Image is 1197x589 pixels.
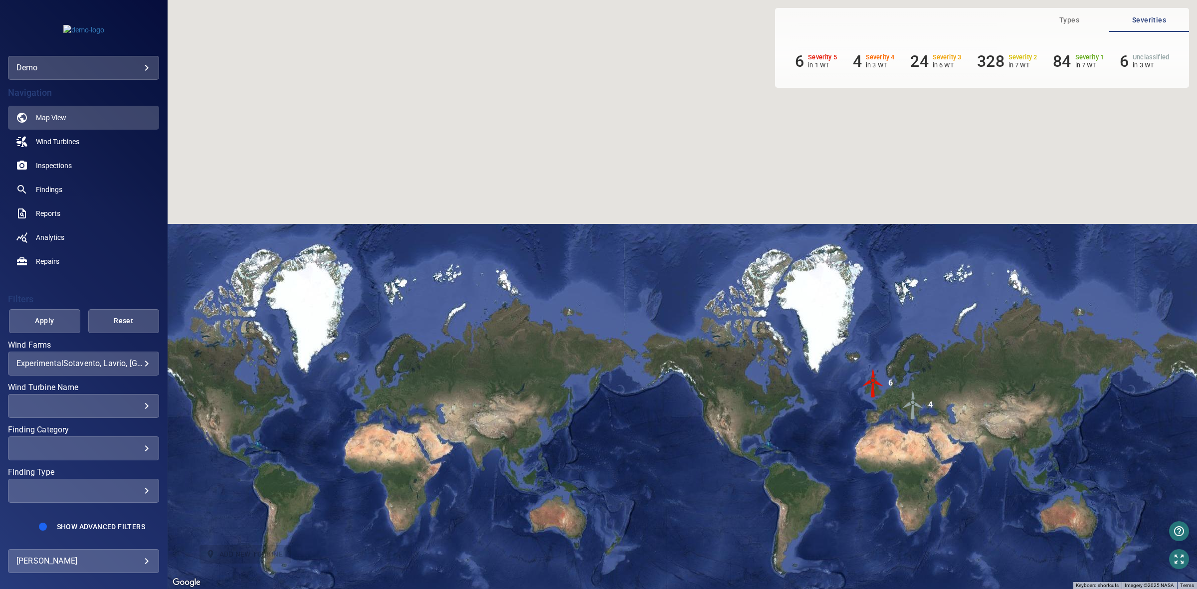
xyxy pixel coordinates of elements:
[928,390,933,420] div: 4
[808,61,837,69] p: in 1 WT
[36,137,79,147] span: Wind Turbines
[8,178,159,201] a: findings noActive
[1120,52,1129,71] h6: 6
[858,368,888,399] gmp-advanced-marker: 6
[8,468,159,476] label: Finding Type
[910,52,961,71] li: Severity 3
[898,390,928,421] gmp-advanced-marker: 4
[1120,52,1169,71] li: Severity Unclassified
[63,25,104,35] img: demo-logo
[1076,582,1119,589] button: Keyboard shortcuts
[1125,583,1174,588] span: Imagery ©2025 NASA
[36,232,64,242] span: Analytics
[57,523,145,531] span: Show Advanced Filters
[8,56,159,80] div: demo
[8,249,159,273] a: repairs noActive
[8,88,159,98] h4: Navigation
[36,256,59,266] span: Repairs
[977,52,1037,71] li: Severity 2
[8,341,159,349] label: Wind Farms
[8,479,159,503] div: Finding Type
[170,576,203,589] a: Open this area in Google Maps (opens a new window)
[8,225,159,249] a: analytics noActive
[9,309,80,333] button: Apply
[1053,52,1071,71] h6: 84
[808,54,837,61] h6: Severity 5
[888,368,893,398] div: 6
[8,130,159,154] a: windturbines noActive
[1115,14,1183,26] span: Severities
[1180,583,1194,588] a: Terms (opens in new tab)
[51,519,151,535] button: Show Advanced Filters
[36,113,66,123] span: Map View
[16,60,151,76] div: demo
[1075,54,1104,61] h6: Severity 1
[36,208,60,218] span: Reports
[36,185,62,195] span: Findings
[866,54,895,61] h6: Severity 4
[910,52,928,71] h6: 24
[1133,54,1169,61] h6: Unclassified
[795,52,804,71] h6: 6
[8,294,159,304] h4: Filters
[853,52,895,71] li: Severity 4
[1008,54,1037,61] h6: Severity 2
[8,436,159,460] div: Finding Category
[8,426,159,434] label: Finding Category
[1008,61,1037,69] p: in 7 WT
[933,54,962,61] h6: Severity 3
[1053,52,1104,71] li: Severity 1
[36,161,72,171] span: Inspections
[8,106,159,130] a: map active
[16,359,151,368] div: ExperimentalSotavento, Lavrio, [GEOGRAPHIC_DATA]
[858,368,888,398] img: windFarmIconCat5.svg
[795,52,837,71] li: Severity 5
[8,201,159,225] a: reports noActive
[8,384,159,392] label: Wind Turbine Name
[853,52,862,71] h6: 4
[1035,14,1103,26] span: Types
[1075,61,1104,69] p: in 7 WT
[170,576,203,589] img: Google
[8,394,159,418] div: Wind Turbine Name
[977,52,1004,71] h6: 328
[88,309,159,333] button: Reset
[101,315,147,327] span: Reset
[16,553,151,569] div: [PERSON_NAME]
[21,315,67,327] span: Apply
[933,61,962,69] p: in 6 WT
[8,352,159,376] div: Wind Farms
[1133,61,1169,69] p: in 3 WT
[866,61,895,69] p: in 3 WT
[898,390,928,420] img: windFarmIconUnclassified.svg
[8,154,159,178] a: inspections noActive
